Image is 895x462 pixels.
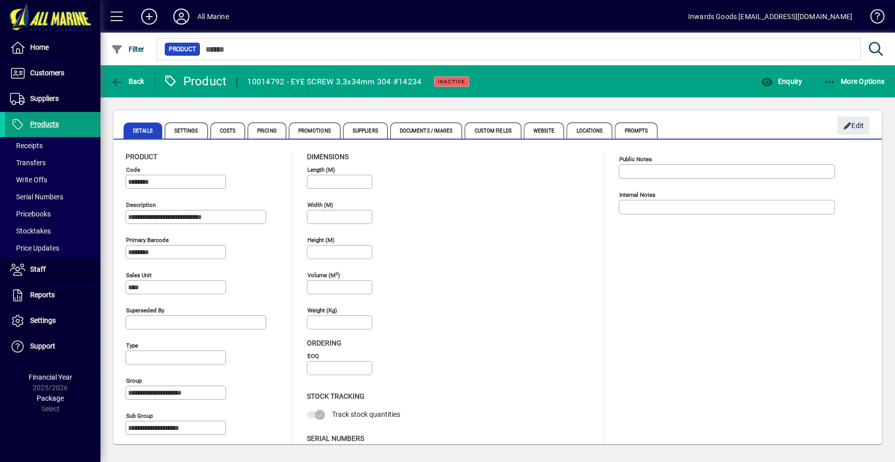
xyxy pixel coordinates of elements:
a: Knowledge Base [862,2,882,35]
button: Profile [165,8,197,26]
span: Filter [111,45,145,53]
span: Suppliers [30,94,59,102]
div: All Marine [197,9,229,25]
span: Reports [30,291,55,299]
button: More Options [821,72,887,90]
mat-label: Type [126,342,138,349]
span: Price Updates [10,244,59,252]
span: Pricebooks [10,210,51,218]
span: Write Offs [10,176,47,184]
span: Financial Year [29,373,72,381]
span: Pricing [248,123,286,139]
a: Price Updates [5,240,100,257]
button: Filter [108,40,147,58]
mat-label: Superseded by [126,307,164,314]
mat-label: Height (m) [307,237,334,244]
a: Serial Numbers [5,188,100,205]
span: Edit [843,118,864,134]
span: Suppliers [343,123,388,139]
mat-label: EOQ [307,353,319,360]
span: Home [30,43,49,51]
a: Support [5,334,100,359]
span: Product [169,44,196,54]
app-page-header-button: Back [100,72,156,90]
span: Details [124,123,162,139]
mat-label: Length (m) [307,166,335,173]
span: Promotions [289,123,341,139]
div: Product [163,73,227,89]
button: Back [108,72,147,90]
a: Customers [5,61,100,86]
span: Package [37,394,64,402]
span: Inactive [438,78,465,85]
mat-label: Code [126,166,140,173]
a: Transfers [5,154,100,171]
a: Staff [5,257,100,282]
div: Inwards Goods [EMAIL_ADDRESS][DOMAIN_NAME] [688,9,852,25]
span: Website [524,123,565,139]
mat-label: Group [126,377,142,384]
span: More Options [824,77,885,85]
span: Documents / Images [390,123,463,139]
button: Enquiry [758,72,805,90]
span: Locations [567,123,612,139]
span: Back [111,77,145,85]
mat-label: Sales unit [126,272,152,279]
span: Serial Numbers [10,193,63,201]
span: Serial Numbers [307,434,364,442]
span: Ordering [307,339,342,347]
mat-label: Internal Notes [619,191,655,198]
a: Home [5,35,100,60]
mat-label: Width (m) [307,201,333,208]
span: Product [126,153,157,161]
a: Pricebooks [5,205,100,222]
span: Transfers [10,159,46,167]
mat-label: Sub group [126,412,153,419]
button: Edit [837,117,869,135]
a: Reports [5,283,100,308]
span: Staff [30,265,46,273]
mat-label: Primary barcode [126,237,169,244]
span: Receipts [10,142,43,150]
span: Support [30,342,55,350]
span: Dimensions [307,153,349,161]
mat-label: Volume (m ) [307,272,340,279]
span: Custom Fields [465,123,521,139]
button: Add [133,8,165,26]
span: Settings [165,123,208,139]
span: Stock Tracking [307,392,365,400]
a: Receipts [5,137,100,154]
sup: 3 [335,271,338,276]
mat-label: Public Notes [619,156,652,163]
a: Suppliers [5,86,100,111]
span: Customers [30,69,64,77]
mat-label: Weight (Kg) [307,307,337,314]
a: Stocktakes [5,222,100,240]
mat-label: Description [126,201,156,208]
span: Settings [30,316,56,324]
span: Costs [210,123,246,139]
span: Products [30,120,59,128]
span: Stocktakes [10,227,51,235]
span: Track stock quantities [332,410,400,418]
a: Write Offs [5,171,100,188]
span: Prompts [615,123,657,139]
span: Enquiry [760,77,802,85]
a: Settings [5,308,100,333]
div: 10014792 - EYE SCREW 3.3x34mm 304 #14234 [247,74,421,90]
